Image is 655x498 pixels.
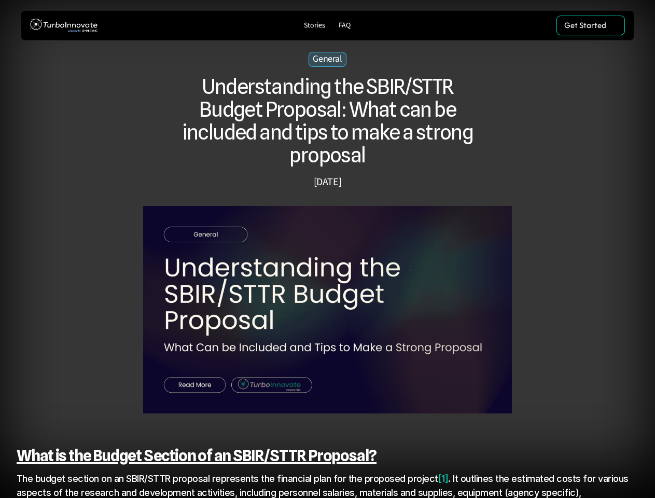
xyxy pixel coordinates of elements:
[304,21,325,30] p: Stories
[339,21,351,30] p: FAQ
[564,21,606,30] p: Get Started
[556,16,625,35] a: Get Started
[335,19,355,33] a: FAQ
[30,16,97,35] img: TurboInnovate Logo
[300,19,329,33] a: Stories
